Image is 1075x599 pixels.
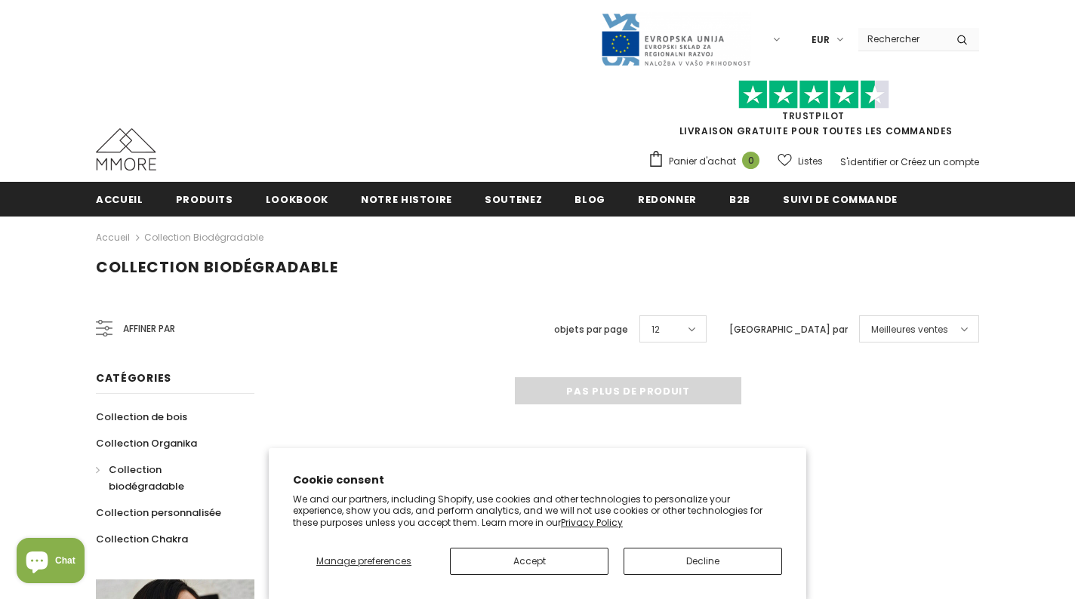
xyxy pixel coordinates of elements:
span: Affiner par [123,321,175,337]
span: Collection personnalisée [96,505,221,520]
span: Catégories [96,370,171,386]
a: S'identifier [840,155,887,168]
button: Decline [624,548,782,575]
span: Blog [574,192,605,207]
span: Panier d'achat [669,154,736,169]
a: Listes [778,148,823,174]
a: Collection biodégradable [96,456,238,499]
span: B2B [729,192,750,207]
a: Panier d'achat 0 [648,150,767,173]
a: Lookbook [266,182,328,216]
a: B2B [729,182,750,216]
span: Listes [798,154,823,169]
a: Collection biodégradable [144,231,263,244]
h2: Cookie consent [293,472,782,488]
a: Notre histoire [361,182,452,216]
span: Produits [176,192,233,207]
span: LIVRAISON GRATUITE POUR TOUTES LES COMMANDES [648,87,979,137]
img: Faites confiance aux étoiles pilotes [738,80,889,109]
label: objets par page [554,322,628,337]
a: soutenez [485,182,542,216]
span: or [889,155,898,168]
img: Cas MMORE [96,128,156,170]
span: Suivi de commande [783,192,898,207]
span: soutenez [485,192,542,207]
span: 0 [742,152,759,169]
label: [GEOGRAPHIC_DATA] par [729,322,848,337]
a: Accueil [96,229,130,247]
a: Blog [574,182,605,216]
span: Manage preferences [316,554,411,567]
a: Collection de bois [96,404,187,430]
span: Notre histoire [361,192,452,207]
span: Meilleures ventes [871,322,948,337]
inbox-online-store-chat: Shopify online store chat [12,538,89,587]
span: Lookbook [266,192,328,207]
img: Javni Razpis [600,12,751,67]
p: We and our partners, including Shopify, use cookies and other technologies to personalize your ex... [293,493,782,529]
a: TrustPilot [782,109,845,122]
span: Accueil [96,192,143,207]
a: Suivi de commande [783,182,898,216]
a: Privacy Policy [561,516,623,529]
span: Redonner [638,192,697,207]
a: Accueil [96,182,143,216]
span: 12 [651,322,660,337]
button: Manage preferences [293,548,435,575]
a: Javni Razpis [600,32,751,45]
span: Collection Chakra [96,532,188,546]
span: EUR [812,32,830,48]
span: Collection biodégradable [96,256,338,278]
a: Redonner [638,182,697,216]
a: Collection personnalisée [96,499,221,526]
a: Collection Chakra [96,526,188,552]
button: Accept [450,548,608,575]
span: Collection Organika [96,436,197,450]
span: Collection de bois [96,410,187,424]
a: Collection Organika [96,430,197,456]
input: Search Site [858,28,945,50]
a: Produits [176,182,233,216]
span: Collection biodégradable [109,462,184,493]
a: Créez un compte [901,155,979,168]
